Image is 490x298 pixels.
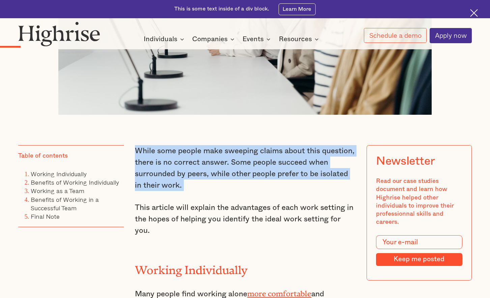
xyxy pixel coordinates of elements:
a: Learn More [279,3,316,15]
div: Events [242,35,272,43]
div: Individuals [144,35,186,43]
a: Benefits of Working in a Successful Team [31,195,99,213]
a: more comfortable [247,289,311,294]
img: Cross icon [470,9,478,17]
input: Your e-mail [376,235,462,249]
div: Events [242,35,264,43]
div: Newsletter [376,155,435,168]
a: Schedule a demo [364,28,427,43]
a: Apply now [430,28,472,43]
a: Final Note [31,212,60,221]
div: Table of contents [18,152,68,160]
div: Read our case studies document and learn how Highrise helped other individuals to improve their p... [376,177,462,226]
div: Companies [192,35,236,43]
input: Keep me posted [376,253,462,266]
a: Working as a Team [31,186,84,195]
div: This is some text inside of a div block. [174,5,269,13]
form: Modal Form [376,235,462,266]
a: Benefits of Working Individually [31,178,119,187]
h2: Working Individually [135,261,355,274]
div: Resources [279,35,312,43]
div: Companies [192,35,228,43]
div: Resources [279,35,321,43]
a: Working Individually [31,169,87,179]
p: This article will explain the advantages of each work setting in the hopes of helping you identif... [135,202,355,236]
div: Individuals [144,35,177,43]
p: While some people make sweeping claims about this question, there is no correct answer. Some peop... [135,145,355,191]
img: Highrise logo [18,22,100,46]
